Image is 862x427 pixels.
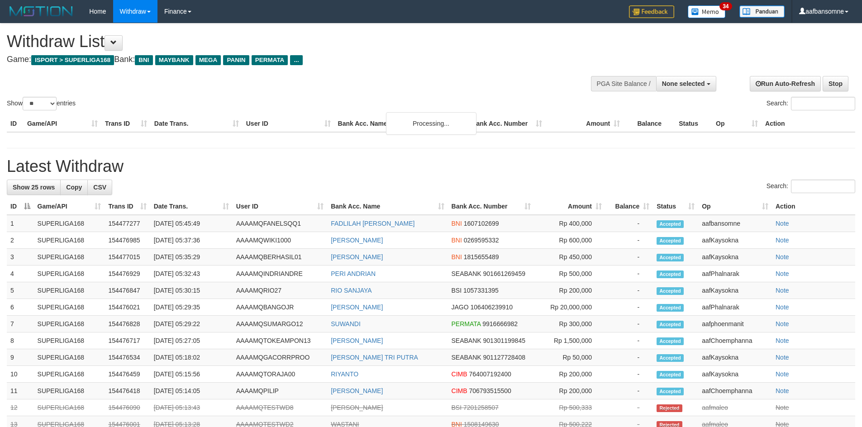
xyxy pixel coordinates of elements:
td: [DATE] 05:29:22 [150,316,233,332]
span: Copy 9916666982 to clipboard [482,320,518,327]
th: Trans ID: activate to sort column ascending [105,198,150,215]
td: aafKaysokna [698,366,772,383]
th: Bank Acc. Name [334,115,468,132]
td: [DATE] 05:45:49 [150,215,233,232]
a: PERI ANDRIAN [331,270,376,277]
th: Amount: activate to sort column ascending [534,198,605,215]
td: aafKaysokna [698,249,772,266]
span: Accepted [657,354,684,362]
td: 3 [7,249,34,266]
h4: Game: Bank: [7,55,566,64]
a: Note [776,387,789,394]
td: Rp 450,000 [534,249,605,266]
td: AAAAMQRIO27 [233,282,327,299]
td: - [605,266,653,282]
span: Accepted [657,321,684,328]
td: [DATE] 05:27:05 [150,332,233,349]
a: Note [776,320,789,327]
td: - [605,349,653,366]
span: Accepted [657,270,684,278]
td: 11 [7,383,34,399]
td: 6 [7,299,34,316]
span: ... [290,55,302,65]
a: Note [776,404,789,411]
div: Processing... [386,112,476,135]
td: Rp 500,000 [534,266,605,282]
span: SEABANK [452,354,481,361]
td: aafKaysokna [698,349,772,366]
input: Search: [791,97,855,110]
td: [DATE] 05:32:43 [150,266,233,282]
td: - [605,332,653,349]
td: AAAAMQBANGOJR [233,299,327,316]
th: ID: activate to sort column descending [7,198,34,215]
th: Game/API: activate to sort column ascending [34,198,105,215]
td: aafKaysokna [698,232,772,249]
label: Search: [767,97,855,110]
td: - [605,399,653,416]
td: 7 [7,316,34,332]
td: Rp 50,000 [534,349,605,366]
input: Search: [791,180,855,193]
th: Bank Acc. Number: activate to sort column ascending [448,198,535,215]
span: Copy 901127728408 to clipboard [483,354,525,361]
td: - [605,282,653,299]
td: SUPERLIGA168 [34,282,105,299]
th: User ID: activate to sort column ascending [233,198,327,215]
td: aafphoenmanit [698,316,772,332]
td: 9 [7,349,34,366]
span: Accepted [657,304,684,312]
td: SUPERLIGA168 [34,399,105,416]
td: AAAAMQPILIP [233,383,327,399]
th: User ID [243,115,334,132]
td: 1 [7,215,34,232]
td: [DATE] 05:15:56 [150,366,233,383]
td: [DATE] 05:29:35 [150,299,233,316]
td: 154476929 [105,266,150,282]
span: CIMB [452,370,467,378]
span: Copy 764007192400 to clipboard [469,370,511,378]
td: - [605,299,653,316]
td: 4 [7,266,34,282]
td: Rp 500,333 [534,399,605,416]
td: aafbansomne [698,215,772,232]
td: AAAAMQSUMARGO12 [233,316,327,332]
td: Rp 200,000 [534,282,605,299]
td: Rp 600,000 [534,232,605,249]
span: 34 [719,2,732,10]
span: CSV [93,184,106,191]
td: - [605,232,653,249]
td: AAAAMQTOKEAMPON13 [233,332,327,349]
td: SUPERLIGA168 [34,332,105,349]
span: ISPORT > SUPERLIGA168 [31,55,114,65]
img: panduan.png [739,5,785,18]
a: CSV [87,180,112,195]
a: [PERSON_NAME] [331,304,383,311]
td: 154476418 [105,383,150,399]
td: 154477277 [105,215,150,232]
a: Note [776,354,789,361]
td: 154476847 [105,282,150,299]
div: PGA Site Balance / [591,76,656,91]
td: 154476534 [105,349,150,366]
td: - [605,249,653,266]
td: SUPERLIGA168 [34,232,105,249]
th: Bank Acc. Number [468,115,546,132]
span: Accepted [657,371,684,379]
button: None selected [656,76,716,91]
span: SEABANK [452,270,481,277]
span: BSI [452,287,462,294]
td: 154476459 [105,366,150,383]
span: Accepted [657,254,684,261]
td: 8 [7,332,34,349]
td: aafPhalnarak [698,266,772,282]
a: RIYANTO [331,370,358,378]
a: RIO SANJAYA [331,287,372,294]
td: aafKaysokna [698,282,772,299]
a: Note [776,304,789,311]
span: Accepted [657,237,684,245]
td: Rp 200,000 [534,383,605,399]
td: AAAAMQFANELSQQ1 [233,215,327,232]
a: Note [776,220,789,227]
td: SUPERLIGA168 [34,366,105,383]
